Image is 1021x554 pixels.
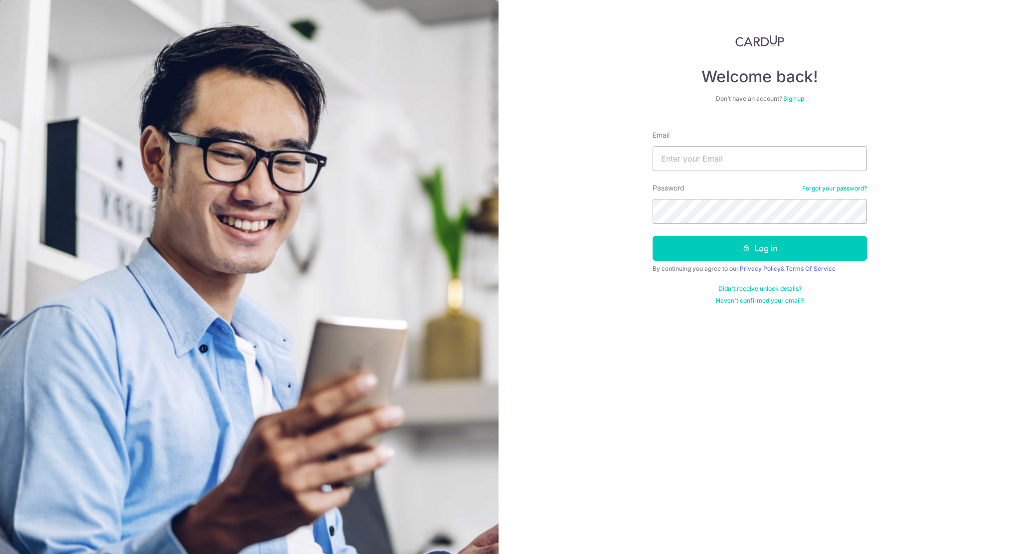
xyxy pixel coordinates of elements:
[653,130,670,140] label: Email
[718,285,802,293] a: Didn't receive unlock details?
[653,95,867,103] div: Don’t have an account?
[786,265,836,272] a: Terms Of Service
[716,297,804,305] a: Haven't confirmed your email?
[653,146,867,171] input: Enter your Email
[783,95,804,102] a: Sign up
[653,183,684,193] label: Password
[802,185,867,192] a: Forgot your password?
[653,265,867,273] div: By continuing you agree to our &
[653,236,867,261] button: Log in
[740,265,781,272] a: Privacy Policy
[653,67,867,87] h4: Welcome back!
[735,35,784,47] img: CardUp Logo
